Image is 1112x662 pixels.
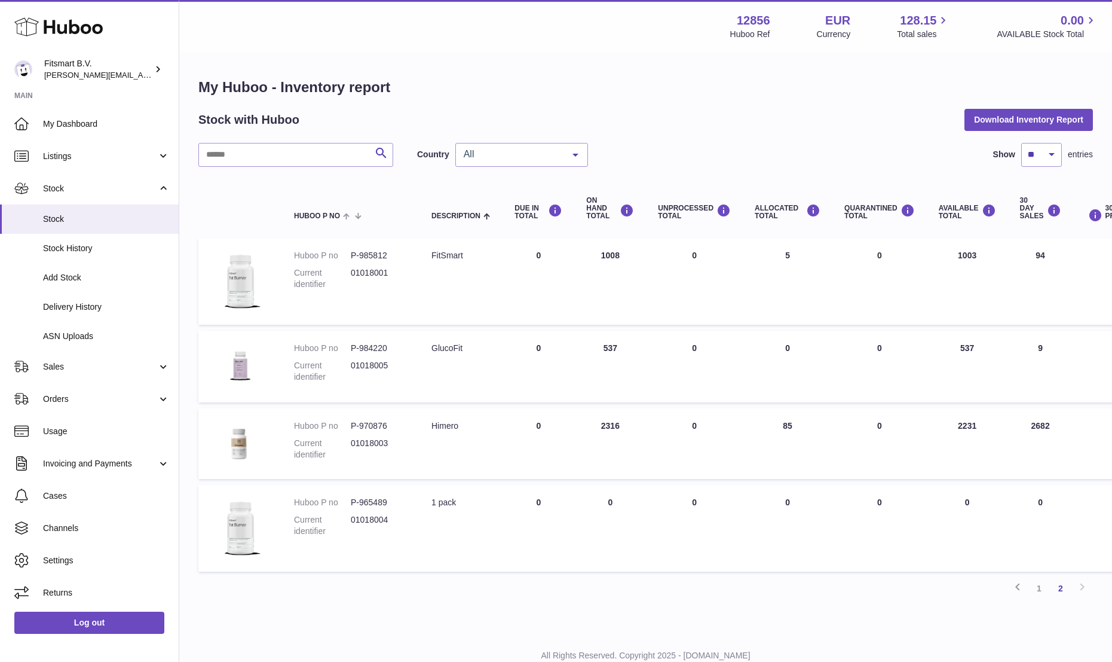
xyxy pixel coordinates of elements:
dt: Current identifier [294,360,351,383]
img: product image [210,343,270,388]
span: Stock History [43,243,170,254]
span: All [461,148,563,160]
span: Settings [43,555,170,566]
td: 2682 [1008,408,1073,479]
a: 0.00 AVAILABLE Stock Total [997,13,1098,40]
span: Description [431,212,480,220]
td: 5 [743,238,832,325]
strong: EUR [825,13,850,29]
dd: P-970876 [351,420,408,432]
td: 0 [646,238,743,325]
dd: P-985812 [351,250,408,261]
td: 2231 [927,408,1008,479]
span: Stock [43,183,157,194]
div: DUE IN TOTAL [514,204,562,220]
td: 0 [646,485,743,572]
span: AVAILABLE Stock Total [997,29,1098,40]
td: 0 [743,331,832,402]
dd: 01018004 [351,514,408,537]
div: 1 pack [431,497,491,508]
label: Show [993,149,1015,160]
div: GlucoFit [431,343,491,354]
span: Listings [43,151,157,162]
span: [PERSON_NAME][EMAIL_ADDRESS][DOMAIN_NAME] [44,70,240,80]
dd: P-984220 [351,343,408,354]
td: 0 [574,485,646,572]
a: 2 [1050,578,1071,599]
label: Country [417,149,449,160]
dt: Current identifier [294,267,351,290]
span: 0.00 [1061,13,1084,29]
a: 128.15 Total sales [897,13,950,40]
td: 0 [503,408,574,479]
span: Total sales [897,29,950,40]
div: FitSmart [431,250,491,261]
div: 30 DAY SALES [1020,197,1061,221]
span: Usage [43,426,170,437]
span: Add Stock [43,272,170,283]
td: 1003 [927,238,1008,325]
span: Stock [43,213,170,225]
dt: Huboo P no [294,497,351,508]
button: Download Inventory Report [964,109,1093,130]
td: 1008 [574,238,646,325]
div: AVAILABLE Total [939,204,996,220]
div: ON HAND Total [586,197,634,221]
a: Log out [14,612,164,633]
dt: Current identifier [294,514,351,537]
span: Orders [43,393,157,405]
div: QUARANTINED Total [844,204,915,220]
div: Currency [817,29,851,40]
td: 0 [646,331,743,402]
img: product image [210,250,270,310]
span: 0 [877,421,882,431]
div: UNPROCESSED Total [658,204,731,220]
span: 128.15 [900,13,936,29]
dd: P-965489 [351,497,408,508]
td: 0 [503,331,574,402]
dt: Huboo P no [294,250,351,261]
span: Returns [43,587,170,599]
dt: Current identifier [294,438,351,460]
td: 0 [503,485,574,572]
td: 2316 [574,408,646,479]
td: 85 [743,408,832,479]
td: 0 [646,408,743,479]
td: 0 [927,485,1008,572]
span: 0 [877,343,882,353]
span: Channels [43,523,170,534]
h2: Stock with Huboo [198,112,299,128]
span: Huboo P no [294,212,340,220]
img: product image [210,420,270,464]
span: My Dashboard [43,118,170,130]
a: 1 [1028,578,1050,599]
dd: 01018003 [351,438,408,460]
td: 0 [1008,485,1073,572]
div: Himero [431,420,491,432]
span: 0 [877,251,882,260]
span: Sales [43,361,157,373]
td: 9 [1008,331,1073,402]
strong: 12856 [737,13,770,29]
img: jonathan@leaderoo.com [14,60,32,78]
span: entries [1068,149,1093,160]
span: Invoicing and Payments [43,458,157,469]
span: ASN Uploads [43,331,170,342]
td: 537 [927,331,1008,402]
p: All Rights Reserved. Copyright 2025 - [DOMAIN_NAME] [189,650,1102,661]
dd: 01018001 [351,267,408,290]
span: 0 [877,498,882,507]
dd: 01018005 [351,360,408,383]
dt: Huboo P no [294,420,351,432]
td: 0 [503,238,574,325]
dt: Huboo P no [294,343,351,354]
h1: My Huboo - Inventory report [198,78,1093,97]
div: ALLOCATED Total [755,204,820,220]
div: Huboo Ref [730,29,770,40]
td: 94 [1008,238,1073,325]
span: Cases [43,490,170,502]
td: 537 [574,331,646,402]
td: 0 [743,485,832,572]
img: product image [210,497,270,557]
div: Fitsmart B.V. [44,58,152,81]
